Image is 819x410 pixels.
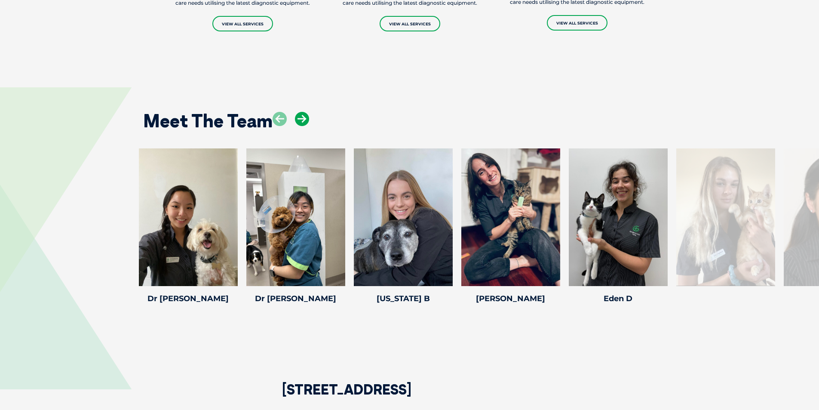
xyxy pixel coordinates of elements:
[569,295,668,302] h4: Eden D
[139,295,238,302] h4: Dr [PERSON_NAME]
[380,16,440,31] a: View All Services
[212,16,273,31] a: View All Services
[246,295,345,302] h4: Dr [PERSON_NAME]
[547,15,607,31] a: View All Services
[354,295,453,302] h4: [US_STATE] B
[143,112,273,130] h2: Meet The Team
[461,295,560,302] h4: [PERSON_NAME]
